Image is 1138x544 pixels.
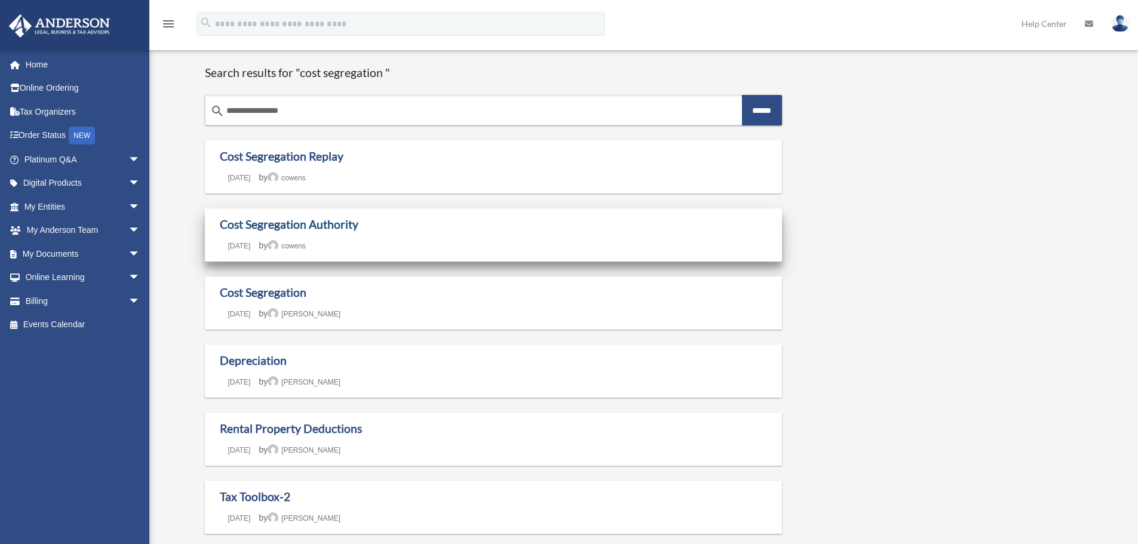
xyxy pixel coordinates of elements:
[128,147,152,172] span: arrow_drop_down
[8,313,158,337] a: Events Calendar
[8,242,158,266] a: My Documentsarrow_drop_down
[8,219,158,242] a: My Anderson Teamarrow_drop_down
[220,285,306,299] a: Cost Segregation
[220,149,343,163] a: Cost Segregation Replay
[268,242,306,250] a: cowens
[8,76,158,100] a: Online Ordering
[1111,15,1129,32] img: User Pic
[268,446,341,454] a: [PERSON_NAME]
[128,195,152,219] span: arrow_drop_down
[259,445,341,454] span: by
[128,171,152,196] span: arrow_drop_down
[128,289,152,314] span: arrow_drop_down
[220,174,259,182] a: [DATE]
[259,309,341,318] span: by
[8,147,158,171] a: Platinum Q&Aarrow_drop_down
[8,171,158,195] a: Digital Productsarrow_drop_down
[268,310,341,318] a: [PERSON_NAME]
[220,354,287,367] a: Depreciation
[8,195,158,219] a: My Entitiesarrow_drop_down
[220,446,259,454] a: [DATE]
[220,422,362,435] a: Rental Property Deductions
[220,310,259,318] a: [DATE]
[220,514,259,523] a: [DATE]
[210,104,225,118] i: search
[128,242,152,266] span: arrow_drop_down
[128,219,152,243] span: arrow_drop_down
[259,377,341,386] span: by
[8,100,158,124] a: Tax Organizers
[220,490,290,503] a: Tax Toolbox-2
[8,53,152,76] a: Home
[69,127,95,145] div: NEW
[5,14,114,38] img: Anderson Advisors Platinum Portal
[259,513,341,523] span: by
[205,66,783,81] h1: Search results for "cost segregation "
[161,21,176,31] a: menu
[220,217,358,231] a: Cost Segregation Authority
[8,266,158,290] a: Online Learningarrow_drop_down
[128,266,152,290] span: arrow_drop_down
[8,124,158,148] a: Order StatusNEW
[220,242,259,250] a: [DATE]
[259,241,305,250] span: by
[268,174,306,182] a: cowens
[8,289,158,313] a: Billingarrow_drop_down
[220,378,259,386] a: [DATE]
[161,17,176,31] i: menu
[200,16,213,29] i: search
[259,173,305,182] span: by
[268,378,341,386] a: [PERSON_NAME]
[268,514,341,523] a: [PERSON_NAME]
